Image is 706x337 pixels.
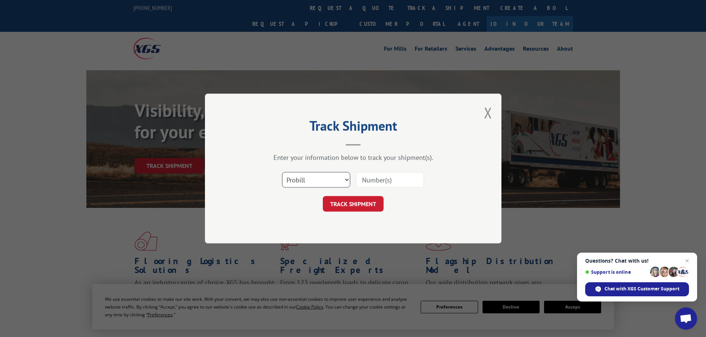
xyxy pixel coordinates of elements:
[585,258,689,264] span: Questions? Chat with us!
[604,286,679,292] span: Chat with XGS Customer Support
[242,153,464,162] div: Enter your information below to track your shipment(s).
[356,172,424,188] input: Number(s)
[675,307,697,330] div: Open chat
[585,282,689,296] div: Chat with XGS Customer Support
[323,196,384,212] button: TRACK SHIPMENT
[484,103,492,122] button: Close modal
[585,269,647,275] span: Support is online
[683,256,692,265] span: Close chat
[242,121,464,135] h2: Track Shipment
